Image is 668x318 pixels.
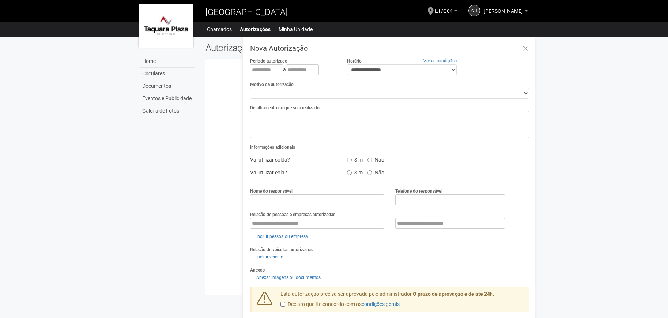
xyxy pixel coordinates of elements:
label: Nome do responsável [250,188,293,194]
a: Minha Unidade [279,24,313,34]
span: Carlos Henrique Carvalho Pompeu [484,1,523,14]
a: Documentos [140,80,195,92]
div: Vai utilizar solda? [245,154,341,165]
a: Galeria de Fotos [140,105,195,117]
a: Ver as condições [423,58,457,63]
a: Circulares [140,68,195,80]
span: [GEOGRAPHIC_DATA] [205,7,288,17]
label: Detalhamento do que será realizado [250,105,320,111]
label: Informações adicionais [250,144,295,151]
input: Sim [347,158,352,162]
div: Esta autorização precisa ser aprovada pelo administrador. [275,291,529,312]
label: Não [367,167,384,176]
a: [PERSON_NAME] [484,9,528,15]
input: Sim [347,170,352,175]
label: Não [367,154,384,163]
a: condições gerais [362,301,400,307]
a: Chamados [207,24,232,34]
label: Motivo da autorização [250,81,294,88]
a: Incluir pessoa ou empresa [250,232,310,241]
a: CH [468,5,480,16]
label: Declaro que li e concordo com os [280,301,400,308]
h2: Autorizações [205,42,362,53]
span: L1/Q04 [435,1,453,14]
a: Anexar imagens ou documentos [250,273,323,281]
input: Não [367,170,372,175]
a: L1/Q04 [435,9,457,15]
input: Declaro que li e concordo com oscondições gerais [280,302,285,307]
label: Sim [347,167,363,176]
label: Período autorizado [250,58,287,64]
label: Telefone do responsável [395,188,442,194]
a: Home [140,55,195,68]
div: Nenhuma autorização foi solicitada [211,105,524,111]
input: Não [367,158,372,162]
label: Sim [347,154,363,163]
div: a [250,64,336,75]
div: Vai utilizar cola? [245,167,341,178]
label: Relação de pessoas e empresas autorizadas [250,211,335,218]
label: Relação de veículos autorizados [250,246,313,253]
a: Autorizações [240,24,271,34]
a: Incluir veículo [250,253,286,261]
img: logo.jpg [139,4,193,48]
a: Eventos e Publicidade [140,92,195,105]
label: Horário [347,58,362,64]
strong: O prazo de aprovação é de até 24h. [413,291,494,297]
h3: Nova Autorização [250,45,529,52]
label: Anexos [250,267,265,273]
